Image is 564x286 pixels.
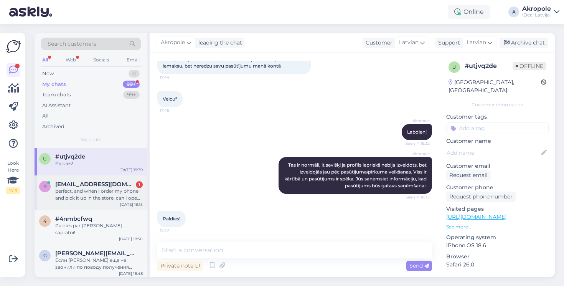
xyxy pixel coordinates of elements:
span: Seen ✓ 18:32 [401,141,430,146]
span: g [43,253,47,258]
div: Private note [157,261,203,271]
span: u [43,156,47,162]
p: Customer tags [446,113,549,121]
span: Seen ✓ 18:35 [401,194,430,200]
p: Customer phone [446,184,549,192]
div: 99+ [123,81,140,88]
div: 1 [136,181,143,188]
div: Extra [446,276,549,283]
span: #4nmbcfwq [55,215,92,222]
img: Askly Logo [6,39,21,54]
span: My chats [81,136,101,143]
span: Offline [513,62,546,70]
div: Customer [363,39,392,47]
div: AI Assistant [42,102,71,109]
p: Customer email [446,162,549,170]
div: Request phone number [446,192,516,202]
a: [URL][DOMAIN_NAME] [446,213,506,220]
span: Latvian [399,38,419,47]
div: Look Here [6,160,20,194]
p: Safari 26.0 [446,261,549,269]
div: iDeal Latvija [522,12,551,18]
input: Add a tag [446,122,549,134]
span: Send [409,262,429,269]
a: AkropoleiDeal Latvija [522,6,559,18]
span: 19:39 [160,227,188,233]
p: See more ... [446,223,549,230]
p: Customer name [446,137,549,145]
span: 17:44 [160,74,188,80]
span: #utjvq2de [55,153,85,160]
div: Archived [42,123,64,131]
div: Customer information [446,101,549,108]
div: Paldies! [55,160,143,167]
div: All [42,112,49,120]
p: Visited pages [446,205,549,213]
div: Socials [92,55,110,65]
div: leading the chat [195,39,242,47]
span: redwolfkid1@gmail.com [55,181,135,188]
div: 0 [129,70,140,78]
span: 4 [43,218,46,224]
p: Browser [446,253,549,261]
span: Paldies! [163,216,180,222]
div: [DATE] 18:48 [119,271,143,276]
div: [GEOGRAPHIC_DATA], [GEOGRAPHIC_DATA] [449,78,541,94]
span: Veicu* [163,96,177,102]
div: A [508,7,519,17]
span: g.pavels@icloud.com [55,250,135,257]
div: Если [PERSON_NAME] еще не звонили по поводу получения заказа, значит заказ еще не готов [55,257,143,271]
div: Online [448,5,490,19]
div: Email [125,55,141,65]
span: u [452,64,456,70]
div: Paldies par [PERSON_NAME] sapratni! [55,222,143,236]
div: 2 / 3 [6,187,20,194]
span: Search customers [48,40,96,48]
div: [DATE] 19:15 [120,202,143,207]
span: 17:45 [160,107,188,113]
div: New [42,70,54,78]
div: Team chats [42,91,71,99]
p: Operating system [446,233,549,241]
div: My chats [42,81,66,88]
div: perfect, and when I order my phone and pick it up in the store, can I open it there and transfer ... [55,188,143,202]
div: Archive chat [500,38,548,48]
div: Request email [446,170,491,180]
div: All [41,55,49,65]
div: [DATE] 19:39 [119,167,143,173]
p: iPhone OS 18.6 [446,241,549,250]
span: Akropole [161,38,185,47]
div: [DATE] 18:50 [119,236,143,242]
div: # utjvq2de [465,61,513,71]
span: Akropole [401,151,430,157]
span: Labdien! [407,129,427,135]
span: Akropole [401,118,430,124]
div: Web [64,55,78,65]
input: Add name [447,149,540,157]
div: Akropole [522,6,551,12]
span: Tas ir normāli, it sevišķi ja profils iepriekš nebija izveidots, bet izveidojās jau pēc pasūtījum... [284,162,428,188]
div: 99+ [123,91,140,99]
span: Latvian [467,38,486,47]
div: Support [435,39,460,47]
span: r [43,184,47,189]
